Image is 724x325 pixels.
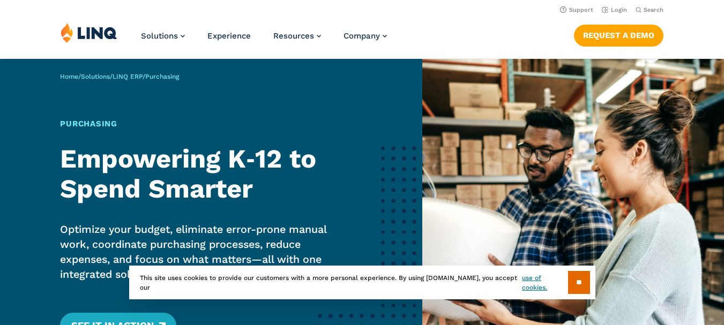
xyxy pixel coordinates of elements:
[60,73,179,80] span: / / /
[60,143,316,204] strong: Empowering K‑12 to Spend Smarter
[602,6,627,13] a: Login
[129,266,595,299] div: This site uses cookies to provide our customers with a more personal experience. By using [DOMAIN...
[207,31,251,41] a: Experience
[636,6,663,14] button: Open Search Bar
[60,222,345,283] p: Optimize your budget, eliminate error-prone manual work, coordinate purchasing processes, reduce ...
[344,31,387,41] a: Company
[81,73,110,80] a: Solutions
[273,31,314,41] span: Resources
[644,6,663,13] span: Search
[141,31,185,41] a: Solutions
[60,118,345,130] h1: Purchasing
[560,6,593,13] a: Support
[574,22,663,46] nav: Button Navigation
[61,22,117,43] img: LINQ | K‑12 Software
[344,31,380,41] span: Company
[145,73,179,80] span: Purchasing
[273,31,321,41] a: Resources
[522,273,568,292] a: use of cookies.
[60,73,78,80] a: Home
[113,73,143,80] a: LINQ ERP
[141,31,178,41] span: Solutions
[574,25,663,46] a: Request a Demo
[141,22,387,58] nav: Primary Navigation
